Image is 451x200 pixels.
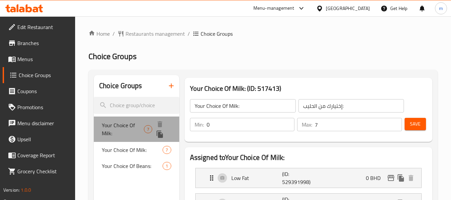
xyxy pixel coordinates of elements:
span: Your Choice Of Beans: [102,162,163,170]
button: duplicate [155,129,165,139]
button: Save [405,118,426,130]
p: (ID: 529391998) [282,170,316,186]
div: Choices [163,146,171,154]
p: 0 BHD [366,174,386,182]
a: Edit Restaurant [3,19,75,35]
div: Your Choice Of Beans:1 [94,158,179,174]
a: Choice Groups [3,67,75,83]
div: Menu-management [253,4,294,12]
a: Menu disclaimer [3,115,75,131]
a: Home [88,30,110,38]
span: Upsell [17,135,70,143]
span: Choice Groups [201,30,233,38]
span: Menus [17,55,70,63]
a: Restaurants management [118,30,185,38]
span: Choice Groups [88,49,137,64]
p: Min: [195,121,204,129]
div: [GEOGRAPHIC_DATA] [326,5,370,12]
a: Menus [3,51,75,67]
span: Coupons [17,87,70,95]
span: Promotions [17,103,70,111]
span: Your Choice Of Milk: [102,146,163,154]
h2: Choice Groups [99,81,142,91]
li: / [112,30,115,38]
a: Upsell [3,131,75,147]
span: 7 [163,147,171,153]
p: Max: [302,121,312,129]
div: Your Choice Of Milk:7 [94,142,179,158]
span: Branches [17,39,70,47]
span: 7 [144,126,152,133]
button: delete [406,173,416,183]
p: Low Fat [231,174,282,182]
span: Save [410,120,421,128]
button: duplicate [396,173,406,183]
div: Choices [163,162,171,170]
li: / [188,30,190,38]
nav: breadcrumb [88,30,438,38]
span: Edit Restaurant [17,23,70,31]
span: Your Choice Of Milk: [102,121,144,137]
h2: Assigned to Your Choice Of Milk: [190,153,427,163]
span: Menu disclaimer [17,119,70,127]
a: Promotions [3,99,75,115]
button: edit [386,173,396,183]
input: search [94,97,179,114]
span: 1 [163,163,171,169]
a: Coupons [3,83,75,99]
span: Version: [3,186,20,194]
a: Coverage Report [3,147,75,163]
div: Expand [196,168,421,188]
button: delete [155,119,165,129]
a: Grocery Checklist [3,163,75,179]
span: Coverage Report [17,151,70,159]
h3: Your Choice Of Milk: (ID: 517413) [190,83,427,94]
a: Branches [3,35,75,51]
span: Choice Groups [19,71,70,79]
li: Expand [190,165,427,191]
div: Your Choice Of Milk:7deleteduplicate [94,117,179,142]
span: m [439,5,443,12]
span: Grocery Checklist [17,167,70,175]
span: Restaurants management [126,30,185,38]
span: 1.0.0 [21,186,31,194]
